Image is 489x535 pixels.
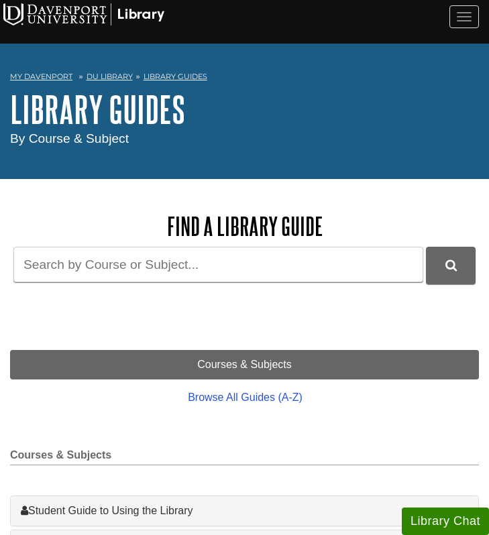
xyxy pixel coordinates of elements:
div: By Course & Subject [10,129,479,149]
h2: Find a Library Guide [10,213,479,240]
input: Search by Course or Subject... [13,247,423,282]
a: Student Guide to Using the Library [21,503,468,519]
h1: Library Guides [10,89,479,129]
h2: Courses & Subjects [10,449,479,465]
img: Davenport University Logo [3,3,164,25]
a: Library Guides [144,72,207,81]
a: Browse All Guides (A-Z) [11,383,479,412]
a: Courses & Subjects [10,350,479,379]
a: My Davenport [10,71,72,82]
button: Library Chat [402,508,489,535]
i: Search Library Guides [445,259,457,272]
nav: breadcrumb [10,68,479,89]
a: DU Library [87,72,133,81]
